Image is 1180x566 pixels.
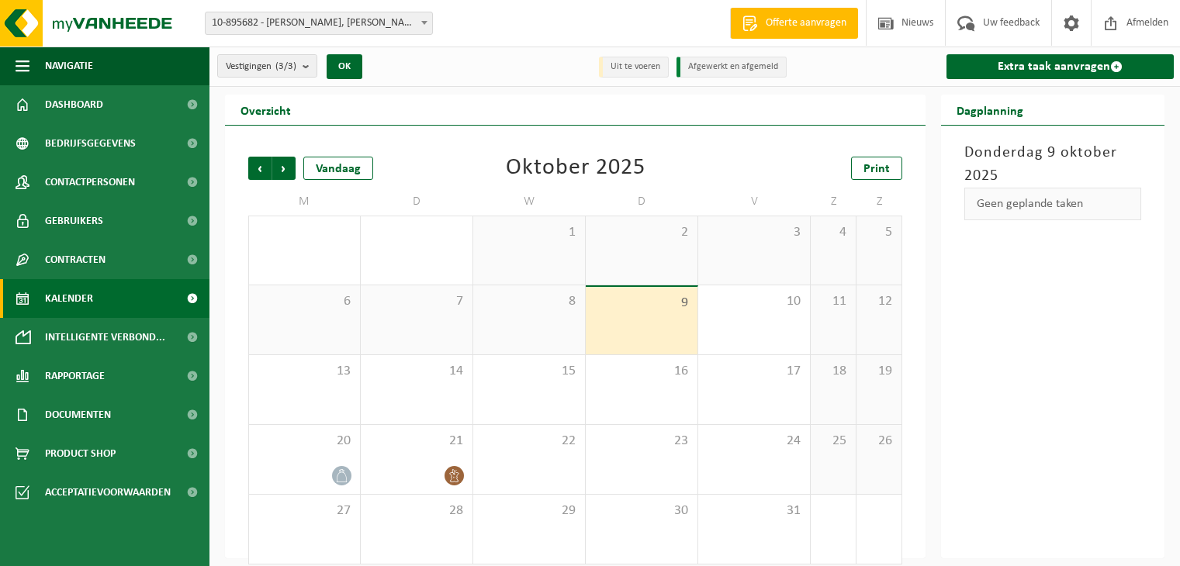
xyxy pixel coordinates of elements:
td: D [361,188,473,216]
td: V [698,188,811,216]
td: W [473,188,586,216]
span: 5 [864,224,894,241]
span: 21 [369,433,465,450]
button: Vestigingen(3/3) [217,54,317,78]
span: 10-895682 - LAMOTE, BRECHT - MUNKZWALM [205,12,433,35]
span: 10 [706,293,802,310]
a: Extra taak aanvragen [946,54,1174,79]
span: Documenten [45,395,111,434]
span: 10-895682 - LAMOTE, BRECHT - MUNKZWALM [206,12,432,34]
span: 9 [593,295,690,312]
td: M [248,188,361,216]
span: Acceptatievoorwaarden [45,473,171,512]
span: 28 [369,502,465,519]
span: Contactpersonen [45,163,135,202]
span: Intelligente verbond... [45,318,165,357]
span: 20 [257,433,352,450]
span: 6 [257,293,352,310]
span: Dashboard [45,85,103,124]
span: Rapportage [45,357,105,395]
span: 17 [706,363,802,380]
span: 25 [818,433,848,450]
span: Volgende [272,157,296,180]
span: Kalender [45,279,93,318]
span: 18 [818,363,848,380]
div: Geen geplande taken [964,188,1141,220]
td: D [586,188,698,216]
a: Offerte aanvragen [730,8,858,39]
span: 3 [706,224,802,241]
span: 8 [481,293,577,310]
span: Vorige [248,157,272,180]
span: 2 [593,224,690,241]
button: OK [327,54,362,79]
div: Oktober 2025 [506,157,645,180]
span: 19 [864,363,894,380]
span: 15 [481,363,577,380]
span: Gebruikers [45,202,103,240]
span: 7 [369,293,465,310]
span: Vestigingen [226,55,296,78]
span: 22 [481,433,577,450]
div: Vandaag [303,157,373,180]
count: (3/3) [275,61,296,71]
span: 13 [257,363,352,380]
a: Print [851,157,902,180]
span: 16 [593,363,690,380]
span: Product Shop [45,434,116,473]
span: 26 [864,433,894,450]
span: 24 [706,433,802,450]
span: 11 [818,293,848,310]
span: 30 [593,502,690,519]
h3: Donderdag 9 oktober 2025 [964,141,1141,188]
h2: Overzicht [225,95,306,125]
td: Z [811,188,856,216]
td: Z [856,188,902,216]
li: Uit te voeren [599,57,669,78]
span: 27 [257,502,352,519]
span: Offerte aanvragen [762,16,850,31]
li: Afgewerkt en afgemeld [677,57,787,78]
span: Print [863,163,890,175]
span: Navigatie [45,47,93,85]
span: 23 [593,433,690,450]
span: 31 [706,502,802,519]
span: 1 [481,224,577,241]
span: 4 [818,224,848,241]
span: 12 [864,293,894,310]
span: Contracten [45,240,106,279]
h2: Dagplanning [941,95,1039,125]
span: 29 [481,502,577,519]
span: Bedrijfsgegevens [45,124,136,163]
span: 14 [369,363,465,380]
